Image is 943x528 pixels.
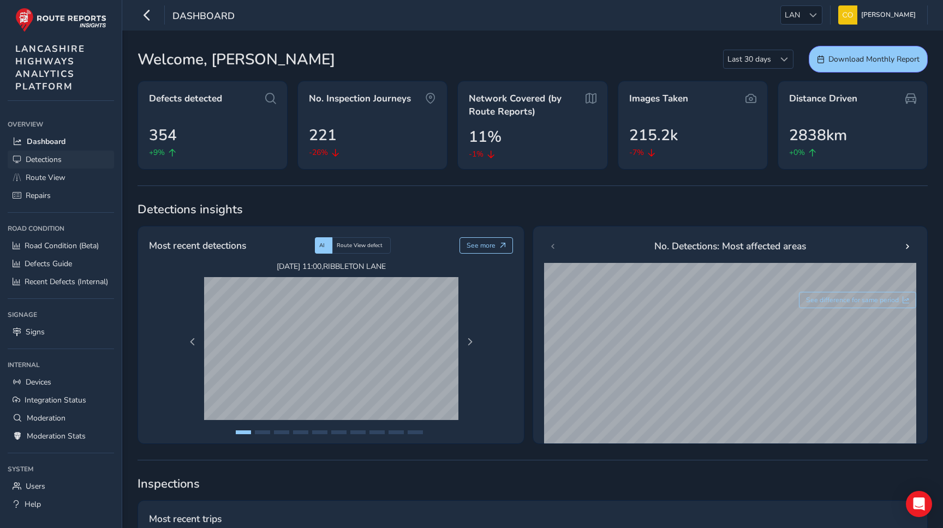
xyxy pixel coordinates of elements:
span: -7% [629,147,644,158]
button: Page 10 [408,430,423,434]
span: Images Taken [629,92,688,105]
span: Most recent trips [149,512,222,526]
span: Help [25,499,41,509]
span: Dashboard [27,136,65,147]
button: Page 2 [255,430,270,434]
div: Internal [8,357,114,373]
a: Road Condition (Beta) [8,237,114,255]
span: Route View [26,172,65,183]
span: +0% [789,147,805,158]
span: Distance Driven [789,92,857,105]
a: Repairs [8,187,114,205]
button: Page 9 [389,430,404,434]
span: Repairs [26,190,51,201]
span: See difference for same period [806,296,899,304]
span: [PERSON_NAME] [861,5,916,25]
button: Page 8 [369,430,385,434]
button: Page 5 [312,430,327,434]
span: Last 30 days [724,50,775,68]
a: Dashboard [8,133,114,151]
span: See more [467,241,496,250]
span: Inspections [138,476,928,492]
span: Defects detected [149,92,222,105]
a: Moderation Stats [8,427,114,445]
span: 354 [149,124,177,147]
span: Users [26,481,45,491]
span: AI [319,242,325,249]
a: Integration Status [8,391,114,409]
span: Detections insights [138,201,928,218]
span: -26% [309,147,328,158]
span: Road Condition (Beta) [25,241,99,251]
span: Route View defect [337,242,383,249]
button: Page 3 [274,430,289,434]
span: Signs [26,327,45,337]
a: Moderation [8,409,114,427]
span: LAN [781,6,804,24]
span: Integration Status [25,395,86,405]
span: 2838km [789,124,847,147]
div: Signage [8,307,114,323]
a: Help [8,495,114,513]
button: See more [459,237,514,254]
div: AI [315,237,332,254]
a: Devices [8,373,114,391]
button: Page 7 [350,430,366,434]
span: 215.2k [629,124,678,147]
span: No. Inspection Journeys [309,92,411,105]
a: Detections [8,151,114,169]
button: Page 4 [293,430,308,434]
button: Previous Page [185,334,200,350]
span: No. Detections: Most affected areas [654,239,806,253]
button: Page 1 [236,430,251,434]
span: Devices [26,377,51,387]
span: Dashboard [172,9,235,25]
button: [PERSON_NAME] [838,5,920,25]
img: rr logo [15,8,106,32]
div: Road Condition [8,220,114,237]
span: Download Monthly Report [828,54,920,64]
button: Next Page [462,334,478,350]
div: Overview [8,116,114,133]
a: Recent Defects (Internal) [8,273,114,291]
span: Moderation [27,413,65,423]
div: Open Intercom Messenger [906,491,932,517]
div: System [8,461,114,477]
span: -1% [469,148,484,160]
span: LANCASHIRE HIGHWAYS ANALYTICS PLATFORM [15,43,85,93]
span: 11% [469,125,502,148]
span: 221 [309,124,337,147]
span: Most recent detections [149,238,246,253]
span: Moderation Stats [27,431,86,441]
span: Recent Defects (Internal) [25,277,108,287]
a: Defects Guide [8,255,114,273]
span: Welcome, [PERSON_NAME] [138,48,335,71]
img: diamond-layout [838,5,857,25]
a: Route View [8,169,114,187]
button: See difference for same period [799,292,917,308]
span: Detections [26,154,62,165]
span: [DATE] 11:00 , RIBBLETON LANE [204,261,458,272]
div: Route View defect [332,237,391,254]
button: Page 6 [331,430,347,434]
span: Defects Guide [25,259,72,269]
button: Download Monthly Report [809,46,928,73]
span: Network Covered (by Route Reports) [469,92,583,118]
a: Users [8,477,114,495]
a: Signs [8,323,114,341]
span: +9% [149,147,165,158]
